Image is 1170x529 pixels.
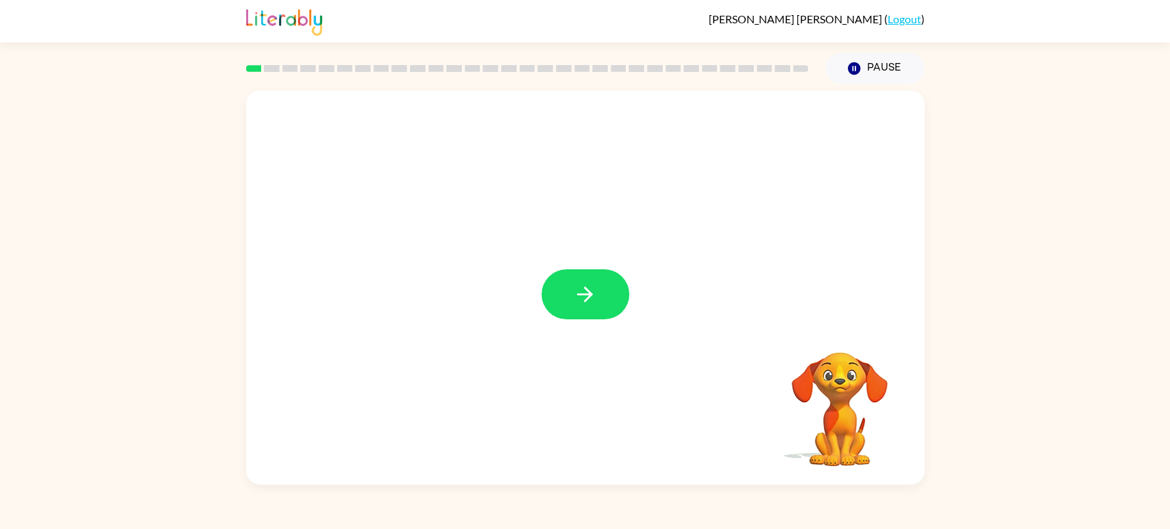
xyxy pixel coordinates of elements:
video: Your browser must support playing .mp4 files to use Literably. Please try using another browser. [771,331,908,468]
img: Literably [246,5,322,36]
div: ( ) [709,12,925,25]
span: [PERSON_NAME] [PERSON_NAME] [709,12,884,25]
button: Pause [825,53,925,84]
a: Logout [888,12,921,25]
